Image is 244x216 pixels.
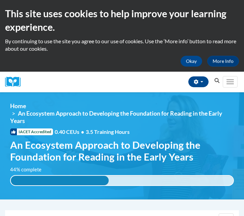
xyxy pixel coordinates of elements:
h2: This site uses cookies to help improve your learning experience. [5,7,239,34]
a: Cox Campus [5,77,25,87]
span: An Ecosystem Approach to Developing the Foundation for Reading in the Early Years [10,110,222,124]
span: 3.5 Training Hours [86,128,130,135]
span: • [81,128,84,135]
button: Search [212,77,222,85]
a: More Info [207,56,239,67]
button: Okay [181,56,202,67]
p: By continuing to use the site you agree to our use of cookies. Use the ‘More info’ button to read... [5,38,239,52]
span: 0.40 CEUs [55,128,86,136]
button: Account Settings [188,76,209,87]
div: Main menu [222,72,239,92]
span: An Ecosystem Approach to Developing the Foundation for Reading in the Early Years [10,139,234,163]
label: 44% complete [10,166,49,173]
span: IACET Accredited [10,128,53,135]
img: Logo brand [5,77,25,87]
div: 44% complete [11,176,109,185]
a: Home [10,102,26,110]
